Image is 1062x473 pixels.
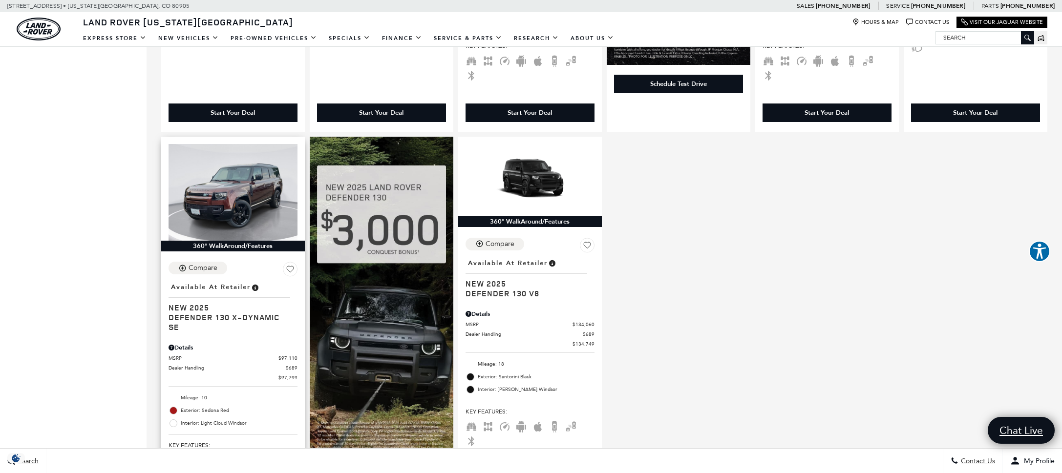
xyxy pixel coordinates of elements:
div: 360° WalkAround/Features [458,216,602,227]
a: Finance [376,30,428,47]
span: Android Auto [812,57,824,63]
span: Key Features : [466,406,595,417]
span: Bluetooth [466,437,477,444]
div: Start Your Deal [508,108,552,117]
span: $134,060 [573,321,595,328]
button: Compare Vehicle [466,238,524,250]
span: Third Row Seats [466,57,477,63]
a: EXPRESS STORE [77,30,152,47]
a: MSRP $134,060 [466,321,595,328]
span: Blind Spot Monitor [862,57,874,63]
nav: Main Navigation [77,30,620,47]
a: $134,749 [466,340,595,348]
span: Adaptive Cruise Control [796,57,807,63]
span: $689 [286,364,297,371]
a: Dealer Handling $689 [169,364,297,371]
span: My Profile [1020,457,1055,465]
span: New 2025 [169,303,290,312]
span: Android Auto [515,57,527,63]
div: Start Your Deal [317,103,446,122]
span: Defender 130 V8 [466,288,587,298]
button: Explore your accessibility options [1029,241,1050,262]
div: Start Your Deal [359,108,404,117]
span: Dealer Handling [169,364,286,371]
span: AWD [779,57,791,63]
span: Defender 130 X-Dynamic SE [169,312,290,332]
span: Exterior: Sedona Red [181,406,297,415]
a: MSRP $97,110 [169,354,297,362]
span: AWD [482,422,494,429]
div: Start Your Deal [911,103,1040,122]
a: Available at RetailerNew 2025Defender 130 V8 [466,256,595,298]
a: About Us [565,30,620,47]
span: Vehicle is in stock and ready for immediate delivery. Due to demand, availability is subject to c... [251,282,259,292]
span: New 2025 [466,279,587,288]
img: Opt-Out Icon [5,453,27,463]
div: Schedule Test Drive [614,75,743,93]
span: Chat Live [995,424,1048,437]
a: Hours & Map [852,19,899,26]
span: Apple Car-Play [532,57,544,63]
button: Save Vehicle [283,262,297,280]
li: Mileage: 18 [466,358,595,370]
span: MSRP [466,321,573,328]
a: land-rover [17,18,61,41]
div: Compare [486,240,514,248]
div: Start Your Deal [211,108,255,117]
span: Android Auto [515,422,527,429]
span: Sales [797,2,814,9]
span: Interior: Light Cloud Windsor [181,418,297,428]
a: Available at RetailerNew 2025Defender 130 X-Dynamic SE [169,280,297,332]
span: Adaptive Cruise Control [499,422,510,429]
span: Blind Spot Monitor [565,422,577,429]
img: 2025 LAND ROVER Defender 130 X-Dynamic SE [169,144,297,241]
span: $97,110 [278,354,297,362]
a: Contact Us [906,19,949,26]
section: Click to Open Cookie Consent Modal [5,453,27,463]
span: Interior: [PERSON_NAME] Windsor [478,385,595,394]
span: Dealer Handling [466,330,583,338]
span: Bluetooth [466,71,477,78]
span: $97,799 [278,374,297,381]
a: $97,799 [169,374,297,381]
a: [PHONE_NUMBER] [1000,2,1055,10]
span: Available at Retailer [468,258,548,268]
span: Service [886,2,909,9]
span: Apple Car-Play [532,422,544,429]
span: Backup Camera [846,57,857,63]
img: Land Rover [17,18,61,41]
span: Contact Us [958,457,995,465]
a: Research [508,30,565,47]
a: [PHONE_NUMBER] [816,2,870,10]
div: Start Your Deal [169,103,297,122]
span: Available at Retailer [171,282,251,292]
a: Dealer Handling $689 [466,330,595,338]
span: $689 [583,330,595,338]
a: Pre-Owned Vehicles [225,30,323,47]
span: Bluetooth [763,71,774,78]
span: MSRP [169,354,278,362]
div: Pricing Details - Defender 130 V8 [466,309,595,318]
a: Chat Live [988,417,1055,444]
span: Backup Camera [549,422,560,429]
div: Start Your Deal [466,103,595,122]
span: Blind Spot Monitor [565,57,577,63]
span: Exterior: Santorini Black [478,372,595,382]
a: Service & Parts [428,30,508,47]
a: [PHONE_NUMBER] [911,2,965,10]
div: Start Your Deal [805,108,849,117]
span: Fog Lights [911,44,923,51]
a: New Vehicles [152,30,225,47]
img: 2025 LAND ROVER Defender 130 V8 [466,144,595,216]
a: Land Rover [US_STATE][GEOGRAPHIC_DATA] [77,16,299,28]
span: Apple Car-Play [829,57,841,63]
a: [STREET_ADDRESS] • [US_STATE][GEOGRAPHIC_DATA], CO 80905 [7,2,190,9]
div: Pricing Details - Defender 130 X-Dynamic SE [169,343,297,352]
span: Key Features : [169,440,297,451]
div: 360° WalkAround/Features [161,241,305,251]
button: Save Vehicle [580,238,595,256]
span: $134,749 [573,340,595,348]
input: Search [936,32,1034,43]
li: Mileage: 10 [169,391,297,404]
div: Compare [189,264,217,272]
